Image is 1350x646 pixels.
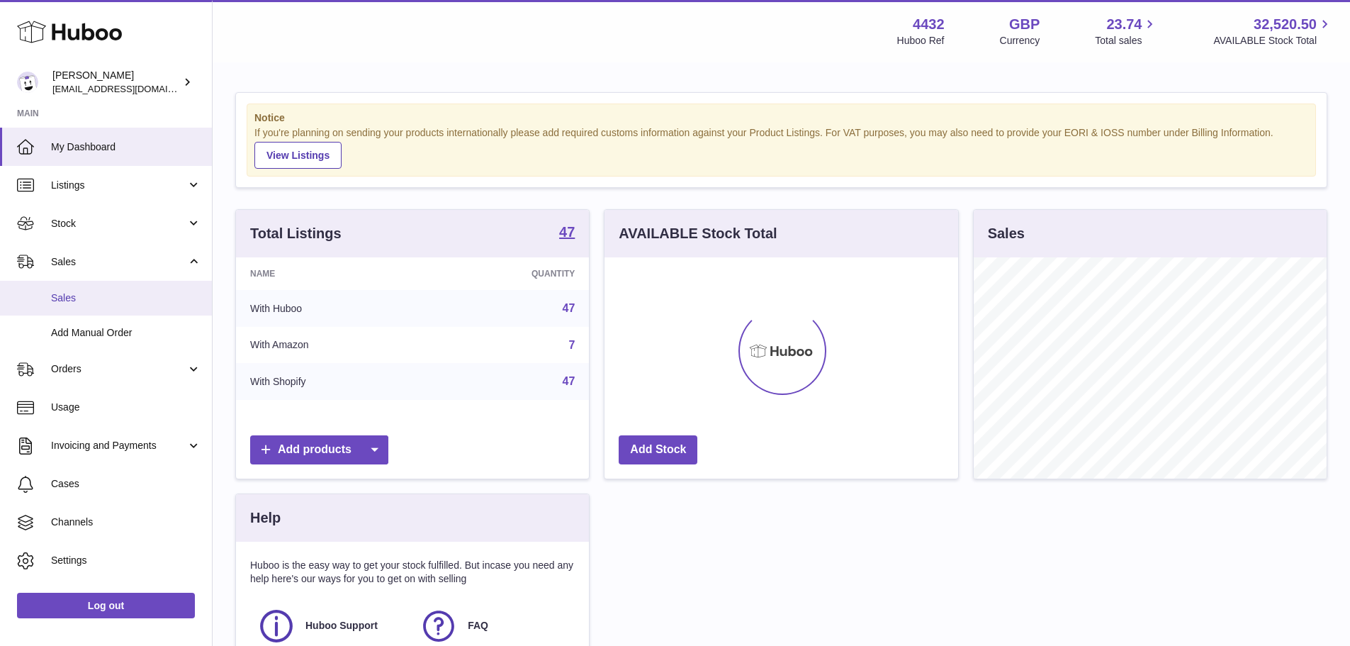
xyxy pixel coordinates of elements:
[897,34,945,48] div: Huboo Ref
[468,619,488,633] span: FAQ
[429,257,590,290] th: Quantity
[51,140,201,154] span: My Dashboard
[1106,15,1142,34] span: 23.74
[51,291,201,305] span: Sales
[1213,15,1333,48] a: 32,520.50 AVAILABLE Stock Total
[913,15,945,34] strong: 4432
[250,559,575,586] p: Huboo is the easy way to get your stock fulfilled. But incase you need any help here's our ways f...
[51,362,186,376] span: Orders
[619,224,777,243] h3: AVAILABLE Stock Total
[250,435,388,464] a: Add products
[52,69,180,96] div: [PERSON_NAME]
[51,554,201,567] span: Settings
[51,401,201,414] span: Usage
[254,126,1308,169] div: If you're planning on sending your products internationally please add required customs informati...
[51,217,186,230] span: Stock
[236,327,429,364] td: With Amazon
[51,255,186,269] span: Sales
[17,593,195,618] a: Log out
[1213,34,1333,48] span: AVAILABLE Stock Total
[236,290,429,327] td: With Huboo
[559,225,575,242] a: 47
[619,435,697,464] a: Add Stock
[988,224,1025,243] h3: Sales
[420,607,568,645] a: FAQ
[51,516,201,529] span: Channels
[1254,15,1317,34] span: 32,520.50
[51,179,186,192] span: Listings
[51,477,201,491] span: Cases
[51,326,201,340] span: Add Manual Order
[236,363,429,400] td: With Shopify
[254,111,1308,125] strong: Notice
[559,225,575,239] strong: 47
[1009,15,1040,34] strong: GBP
[257,607,405,645] a: Huboo Support
[1095,15,1158,48] a: 23.74 Total sales
[250,224,342,243] h3: Total Listings
[17,72,38,93] img: internalAdmin-4432@internal.huboo.com
[568,339,575,351] a: 7
[250,508,281,528] h3: Help
[254,142,342,169] a: View Listings
[1095,34,1158,48] span: Total sales
[305,619,378,633] span: Huboo Support
[236,257,429,290] th: Name
[563,302,575,314] a: 47
[563,375,575,387] a: 47
[52,83,208,94] span: [EMAIL_ADDRESS][DOMAIN_NAME]
[51,439,186,452] span: Invoicing and Payments
[1000,34,1040,48] div: Currency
